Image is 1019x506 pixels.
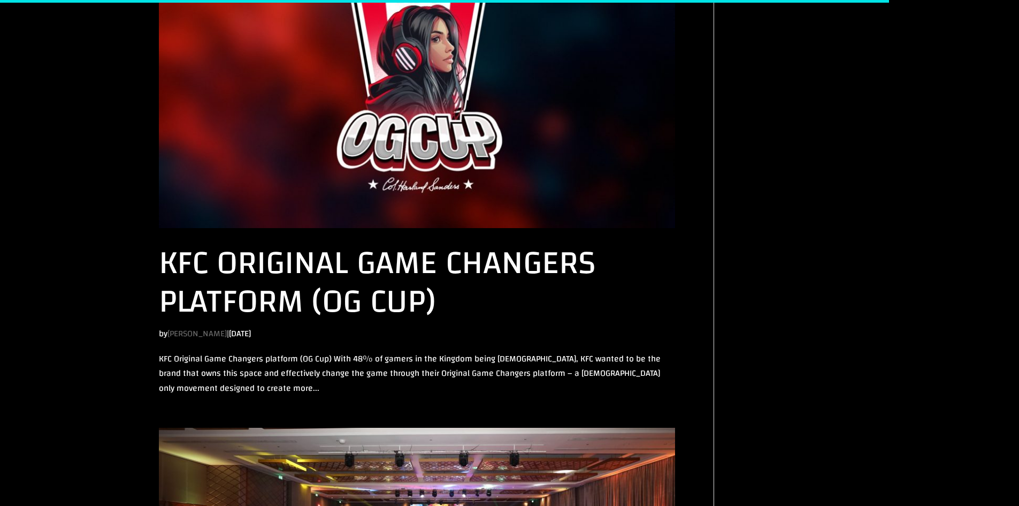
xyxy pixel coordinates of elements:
a: KFC Original Game Changers platform (OG Cup) [159,232,595,332]
span: [DATE] [229,326,251,342]
p: by | [159,327,676,349]
a: [PERSON_NAME] [167,326,227,342]
iframe: Chat Widget [966,455,1019,506]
